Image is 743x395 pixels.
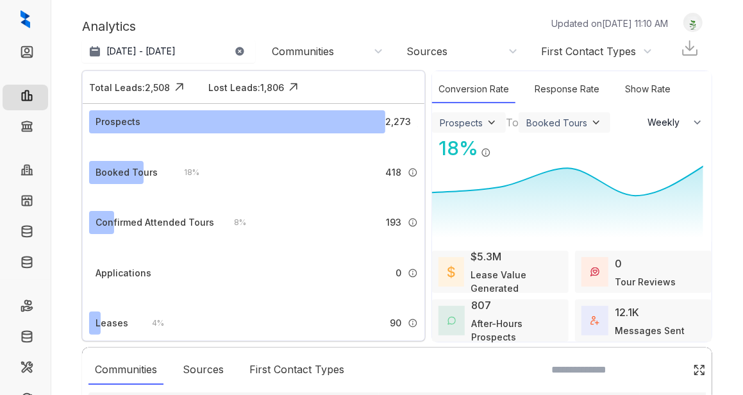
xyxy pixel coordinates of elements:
span: 0 [396,266,401,280]
div: Leases [96,316,128,330]
div: Tour Reviews [615,275,676,289]
li: Maintenance [3,357,48,382]
div: Confirmed Attended Tours [96,215,214,230]
p: Analytics [82,17,136,36]
div: Prospects [440,117,483,128]
span: 90 [390,316,401,330]
button: Weekly [640,111,712,134]
span: 2,273 [385,115,411,129]
div: 8 % [221,215,246,230]
div: Booked Tours [526,117,587,128]
img: Download [680,38,699,58]
img: TotalFum [590,316,599,325]
li: Knowledge [3,221,48,246]
img: Info [408,217,418,228]
img: Click Icon [284,78,303,97]
div: 18 % [171,165,199,180]
li: Knowledge Base [3,251,48,277]
img: Click Icon [693,364,706,376]
div: Booked Tours [96,165,158,180]
span: 418 [385,165,401,180]
img: ViewFilterArrow [590,116,603,129]
button: [DATE] - [DATE] [82,40,255,63]
img: ViewFilterArrow [485,116,498,129]
p: Updated on [DATE] 11:10 AM [551,17,668,30]
img: AfterHoursConversations [447,316,456,325]
div: Conversion Rate [432,76,515,103]
li: Communities [3,159,48,185]
div: $5.3M [471,249,501,264]
img: Info [481,147,491,158]
div: After-Hours Prospects [471,317,562,344]
img: LeaseValue [447,265,455,279]
div: 807 [471,298,491,313]
li: Collections [3,115,48,141]
img: SearchIcon [666,364,677,375]
span: Weekly [647,116,687,129]
div: 0 [615,256,622,271]
div: Lease Value Generated [471,268,562,295]
img: Info [417,126,418,127]
img: Info [408,268,418,278]
div: 18 % [432,134,478,163]
div: Communities [88,355,163,385]
div: Communities [272,44,334,58]
img: Info [408,167,418,178]
li: Move Outs [3,326,48,351]
p: [DATE] - [DATE] [106,45,176,58]
img: UserAvatar [684,16,702,29]
span: 193 [386,215,401,230]
img: Click Icon [170,78,189,97]
div: 12.1K [615,305,639,320]
div: Prospects [96,115,140,129]
div: Sources [176,355,230,385]
div: To [506,115,519,130]
div: Messages Sent [615,324,685,337]
div: First Contact Types [243,355,351,385]
img: TourReviews [590,267,599,276]
div: First Contact Types [541,44,636,58]
div: Show Rate [619,76,677,103]
li: Units [3,190,48,215]
li: Rent Collections [3,295,48,321]
img: Info [408,318,418,328]
div: Sources [406,44,447,58]
div: Applications [96,266,151,280]
li: Leads [3,41,48,67]
div: Lost Leads: 1,806 [208,81,284,94]
img: logo [21,10,30,28]
img: Click Icon [491,136,510,155]
li: Leasing [3,85,48,110]
div: Response Rate [528,76,606,103]
div: 4 % [139,316,164,330]
div: Total Leads: 2,508 [89,81,170,94]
